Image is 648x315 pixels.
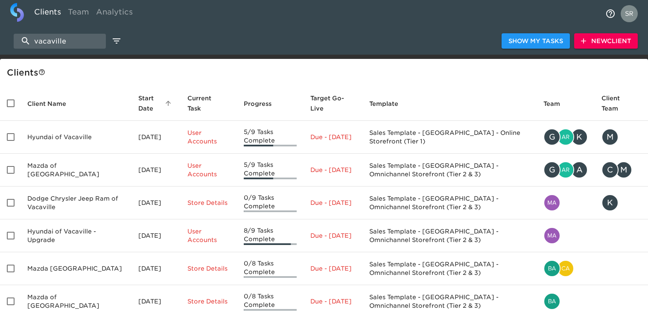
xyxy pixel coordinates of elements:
[543,128,560,146] div: G
[543,293,588,310] div: bailey.rubin@cdk.com
[362,187,537,219] td: Sales Template - [GEOGRAPHIC_DATA] - Omnichannel Storefront (Tier 2 & 3)
[544,294,560,309] img: bailey.rubin@cdk.com
[544,228,560,243] img: madison.craig@roadster.com
[10,3,24,22] img: logo
[600,3,621,24] button: notifications
[543,260,588,277] div: bailey.rubin@cdk.com, catherine.manisharaj@cdk.com
[310,93,344,114] span: Calculated based on the start date and the duration of all Tasks contained in this Hub.
[601,93,641,114] span: Client Team
[310,93,356,114] span: Target Go-Live
[237,219,304,252] td: 8/9 Tasks Complete
[31,3,64,24] a: Clients
[20,219,131,252] td: Hyundai of Vacaville - Upgrade
[574,33,638,49] button: NewClient
[558,261,573,276] img: catherine.manisharaj@cdk.com
[187,297,231,306] p: Store Details
[571,161,588,178] div: A
[362,252,537,285] td: Sales Template - [GEOGRAPHIC_DATA] - Omnichannel Storefront (Tier 2 & 3)
[362,219,537,252] td: Sales Template - [GEOGRAPHIC_DATA] - Omnichannel Storefront (Tier 2 & 3)
[621,5,638,22] img: Profile
[543,194,588,211] div: madison.craig@roadster.com
[131,252,180,285] td: [DATE]
[601,194,641,211] div: katie@simmsautogroup.com
[601,161,619,178] div: C
[237,252,304,285] td: 0/8 Tasks Complete
[38,69,45,76] svg: This is a list of all of your clients and clients shared with you
[187,227,231,244] p: User Accounts
[7,66,645,79] div: Client s
[131,154,180,187] td: [DATE]
[187,198,231,207] p: Store Details
[543,128,588,146] div: geoffrey.ruppert@roadster.com, ari.frost@roadster.com, kushal.chinthaparthi@cdk.com
[362,121,537,154] td: Sales Template - [GEOGRAPHIC_DATA] - Online Storefront (Tier 1)
[571,128,588,146] div: K
[237,121,304,154] td: 5/9 Tasks Complete
[544,195,560,210] img: madison.craig@roadster.com
[508,36,563,47] span: Show My Tasks
[187,161,231,178] p: User Accounts
[93,3,136,24] a: Analytics
[20,187,131,219] td: Dodge Chrysler Jeep Ram of Vacaville
[544,261,560,276] img: bailey.rubin@cdk.com
[20,121,131,154] td: Hyundai of Vacaville
[138,93,173,114] span: Start Date
[543,99,571,109] span: Team
[237,187,304,219] td: 0/9 Tasks Complete
[543,161,588,178] div: geoffrey.ruppert@roadster.com, ari.frost@roadster.com, adam.stelly@roadster.com
[27,99,77,109] span: Client Name
[14,34,106,49] input: search
[310,297,356,306] p: Due - [DATE]
[601,161,641,178] div: cdimas@mazdavacaville.com, mpingul@wiseautogroup.com
[310,231,356,240] p: Due - [DATE]
[187,128,231,146] p: User Accounts
[310,133,356,141] p: Due - [DATE]
[109,34,124,48] button: edit
[601,128,641,146] div: mpingul@wiseautogroup.com
[615,161,632,178] div: M
[237,154,304,187] td: 5/9 Tasks Complete
[131,121,180,154] td: [DATE]
[310,264,356,273] p: Due - [DATE]
[187,264,231,273] p: Store Details
[310,198,356,207] p: Due - [DATE]
[187,93,231,114] span: Current Task
[244,99,283,109] span: Progress
[601,194,619,211] div: K
[601,128,619,146] div: M
[369,99,409,109] span: Template
[543,227,588,244] div: madison.craig@roadster.com
[64,3,93,24] a: Team
[581,36,631,47] span: New Client
[502,33,570,49] button: Show My Tasks
[543,161,560,178] div: G
[20,252,131,285] td: Mazda [GEOGRAPHIC_DATA]
[20,154,131,187] td: Mazda of [GEOGRAPHIC_DATA]
[310,166,356,174] p: Due - [DATE]
[131,219,180,252] td: [DATE]
[558,162,573,178] img: ari.frost@roadster.com
[131,187,180,219] td: [DATE]
[362,154,537,187] td: Sales Template - [GEOGRAPHIC_DATA] - Omnichannel Storefront (Tier 2 & 3)
[187,93,219,114] span: This is the next Task in this Hub that should be completed
[558,129,573,145] img: ari.frost@roadster.com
